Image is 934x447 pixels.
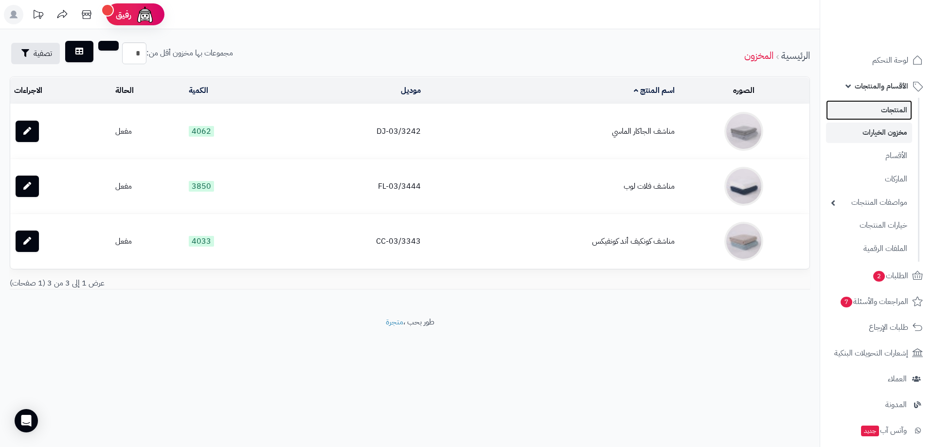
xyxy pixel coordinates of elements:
[888,372,907,386] span: العملاء
[841,297,852,307] span: 7
[826,367,928,391] a: العملاء
[834,346,908,360] span: إشعارات التحويلات البنكية
[885,398,907,411] span: المدونة
[855,79,908,93] span: الأقسام والمنتجات
[64,42,233,64] form: مجموعات بها مخزون أقل من:
[826,264,928,287] a: الطلبات2
[724,222,763,261] img: مناشف كونكيف أند كونفيكس
[425,159,678,214] td: مناشف فلات لوب
[15,409,38,432] div: Open Intercom Messenger
[189,85,208,96] a: الكمية
[826,419,928,442] a: وآتس آبجديد
[872,269,908,283] span: الطلبات
[34,48,52,59] span: تصفية
[873,271,885,282] span: 2
[278,159,425,214] td: FL-03/3444
[826,238,912,259] a: الملفات الرقمية
[401,85,421,96] a: موديل
[111,159,185,214] td: مفعل
[781,48,810,63] a: الرئيسية
[679,77,809,104] td: الصوره
[634,85,675,96] a: اسم المنتج
[744,48,773,63] a: المخزون
[826,290,928,313] a: المراجعات والأسئلة7
[861,426,879,436] span: جديد
[860,424,907,437] span: وآتس آب
[189,236,214,247] span: 4033
[826,341,928,365] a: إشعارات التحويلات البنكية
[869,321,908,334] span: طلبات الإرجاع
[826,100,912,120] a: المنتجات
[826,215,912,236] a: خيارات المنتجات
[840,295,908,308] span: المراجعات والأسئلة
[2,278,410,289] div: عرض 1 إلى 3 من 3 (1 صفحات)
[111,77,185,104] td: الحالة
[111,104,185,159] td: مفعل
[826,393,928,416] a: المدونة
[826,316,928,339] a: طلبات الإرجاع
[425,214,678,268] td: مناشف كونكيف أند كونفيكس
[26,5,50,27] a: تحديثات المنصة
[826,49,928,72] a: لوحة التحكم
[826,145,912,166] a: الأقسام
[425,104,678,159] td: مناشف الجاكار الماسي
[189,126,214,137] span: 4062
[826,123,912,143] a: مخزون الخيارات
[826,192,912,213] a: مواصفات المنتجات
[724,167,763,206] img: مناشف فلات لوب
[116,9,131,20] span: رفيق
[826,169,912,190] a: الماركات
[278,214,425,268] td: CC-03/3343
[386,316,403,328] a: متجرة
[868,26,925,47] img: logo-2.png
[135,5,155,24] img: ai-face.png
[10,77,111,104] td: الاجراءات
[278,104,425,159] td: DJ-03/3242
[724,112,763,151] img: مناشف الجاكار الماسي
[11,43,60,64] button: تصفية
[189,181,214,192] span: 3850
[111,214,185,268] td: مفعل
[872,54,908,67] span: لوحة التحكم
